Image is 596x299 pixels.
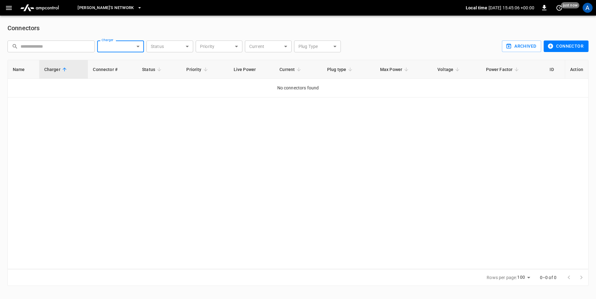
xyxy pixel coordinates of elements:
[466,5,487,11] p: Local time
[540,274,556,281] p: 0–0 of 0
[486,66,521,73] span: Power Factor
[545,60,565,79] th: ID
[380,66,410,73] span: Max Power
[565,60,588,79] th: Action
[487,274,517,281] p: Rows per page:
[327,66,354,73] span: Plug type
[279,66,303,73] span: Current
[502,40,541,52] button: Archived
[489,5,534,11] p: [DATE] 15:45:06 +00:00
[142,66,163,73] span: Status
[583,3,593,13] div: profile-icon
[44,66,69,73] span: Charger
[78,4,134,12] span: [PERSON_NAME]'s Network
[517,273,532,282] div: 100
[544,40,589,52] button: Connector
[7,23,589,33] h6: Connectors
[8,79,588,97] td: No connectors found
[561,2,579,8] span: just now
[102,38,113,43] label: Charger
[88,60,137,79] th: Connector #
[75,2,145,14] button: [PERSON_NAME]'s Network
[437,66,461,73] span: Voltage
[554,3,564,13] button: set refresh interval
[18,2,61,14] img: ampcontrol.io logo
[186,66,209,73] span: Priority
[8,60,39,79] th: Name
[229,60,274,79] th: Live Power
